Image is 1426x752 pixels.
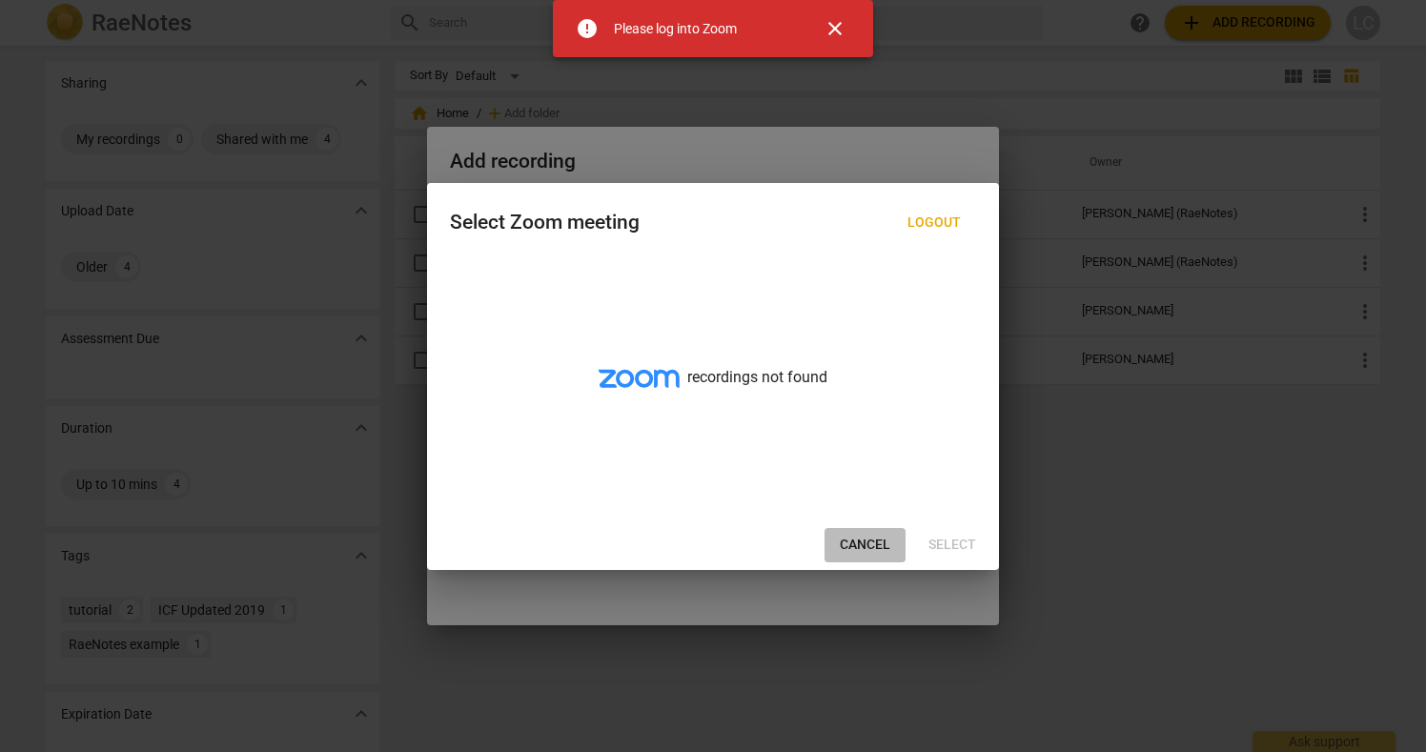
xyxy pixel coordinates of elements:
span: close [824,17,846,40]
button: Close [812,6,858,51]
span: Logout [907,213,961,233]
div: Select Zoom meeting [450,211,640,234]
div: recordings not found [427,259,999,520]
span: error [576,17,599,40]
button: Logout [892,206,976,240]
span: Cancel [840,536,890,555]
button: Cancel [825,528,906,562]
div: Please log into Zoom [614,19,737,39]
